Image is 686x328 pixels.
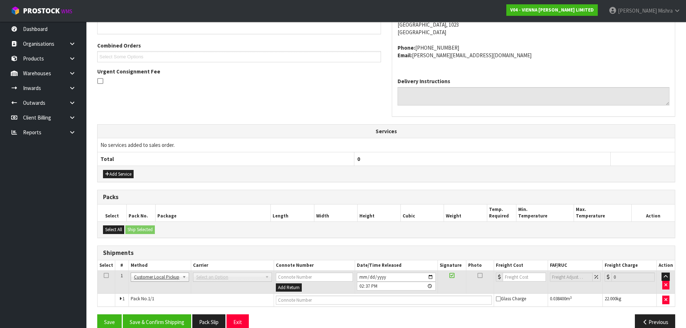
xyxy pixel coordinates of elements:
th: Length [271,205,314,221]
span: 1/1 [148,296,154,302]
span: 22.000 [605,296,616,302]
h3: Packs [103,194,669,201]
input: Connote Number [276,273,353,282]
label: Urgent Consignment Fee [97,68,160,75]
button: Select All [103,225,124,234]
td: No services added to sales order. [98,138,675,152]
th: Action [656,260,675,271]
input: Freight Charge [611,273,655,282]
td: m [548,294,603,307]
span: Customer Local Pickup [134,273,179,282]
input: Freight Adjustment [550,273,593,282]
th: Photo [466,260,494,271]
strong: phone [398,44,415,51]
input: Freight Cost [503,273,546,282]
th: Pack No. [126,205,155,221]
td: Pack No. [129,294,274,307]
th: # [115,260,129,271]
th: Height [357,205,400,221]
th: Date/Time Released [355,260,438,271]
th: Package [155,205,271,221]
th: Services [98,125,675,138]
th: FAF/RUC [548,260,603,271]
th: Total [98,152,354,166]
span: Mishra [658,7,673,14]
a: V04 - VIENNA [PERSON_NAME] LIMITED [506,4,598,16]
th: Signature [438,260,466,271]
span: Select an Option [196,273,262,282]
strong: V04 - VIENNA [PERSON_NAME] LIMITED [510,7,594,13]
strong: email [398,52,412,59]
th: Connote Number [274,260,355,271]
th: Width [314,205,357,221]
label: Combined Orders [97,42,141,49]
span: 0.038400 [550,296,566,302]
th: Temp. Required [487,205,516,221]
th: Freight Charge [602,260,656,271]
th: Method [129,260,191,271]
th: Cubic [401,205,444,221]
th: Freight Cost [494,260,548,271]
span: [PERSON_NAME] [618,7,657,14]
th: Max. Temperature [574,205,631,221]
th: Min. Temperature [516,205,574,221]
h3: Shipments [103,250,669,256]
span: 0 [357,156,360,162]
th: Action [632,205,675,221]
th: Carrier [191,260,274,271]
th: Select [98,260,115,271]
small: WMS [61,8,72,15]
span: 1 [121,273,123,279]
button: Add Service [103,170,134,179]
span: ProStock [23,6,60,15]
td: kg [602,294,656,307]
th: Weight [444,205,487,221]
sup: 3 [570,295,572,300]
address: [PHONE_NUMBER] [PERSON_NAME][EMAIL_ADDRESS][DOMAIN_NAME] [398,44,670,59]
span: 1 [122,296,125,302]
label: Delivery Instructions [398,77,450,85]
input: Connote Number [276,296,492,305]
span: Glass Charge [496,296,526,302]
th: Select [98,205,126,221]
img: cube-alt.png [11,6,20,15]
button: Ship Selected [125,225,155,234]
button: Add Return [276,283,302,292]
